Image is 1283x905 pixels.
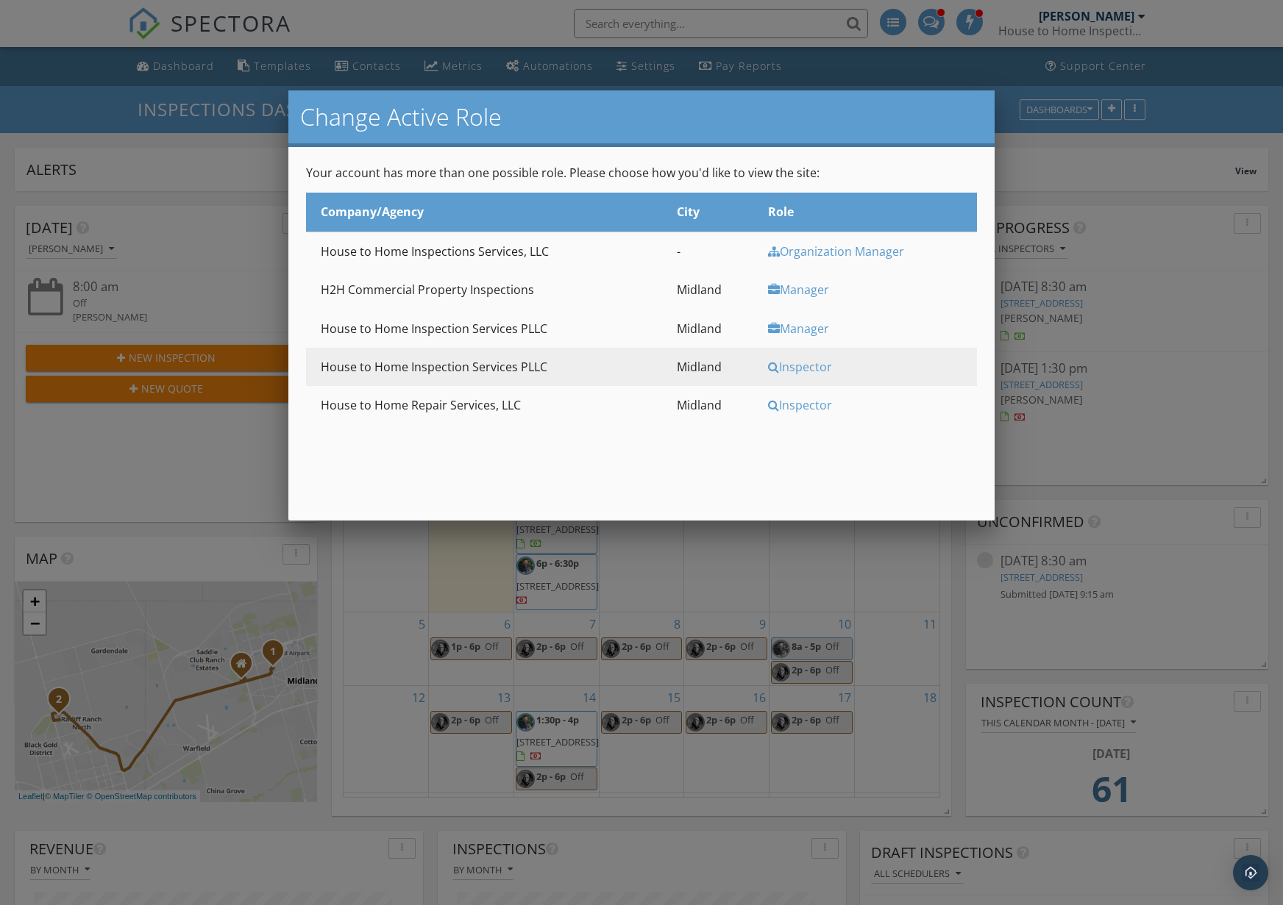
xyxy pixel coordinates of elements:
div: Open Intercom Messenger [1233,855,1268,890]
div: Manager [768,282,973,298]
th: Role [753,193,976,232]
td: Midland [662,386,753,424]
td: House to Home Inspection Services PLLC [306,348,662,386]
th: Company/Agency [306,193,662,232]
td: Midland [662,310,753,348]
td: House to Home Repair Services, LLC [306,386,662,424]
td: H2H Commercial Property Inspections [306,271,662,309]
td: - [662,232,753,271]
div: Inspector [768,359,973,375]
td: House to Home Inspections Services, LLC [306,232,662,271]
td: House to Home Inspection Services PLLC [306,310,662,348]
div: Inspector [768,397,973,413]
p: Your account has more than one possible role. Please choose how you'd like to view the site: [306,165,976,181]
td: Midland [662,271,753,309]
td: Midland [662,348,753,386]
div: Organization Manager [768,243,973,260]
th: City [662,193,753,232]
div: Manager [768,321,973,337]
h2: Change Active Role [300,102,982,132]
